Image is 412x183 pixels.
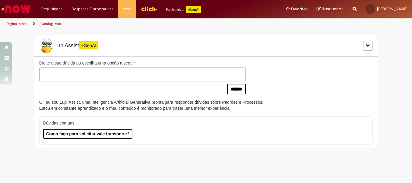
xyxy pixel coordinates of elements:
img: Lupi [39,38,54,53]
p: +GenAi [186,6,201,13]
span: LupiAssist [39,38,98,53]
a: Página inicial [7,21,27,26]
span: More [122,6,132,12]
span: [PERSON_NAME] [377,6,407,11]
div: Oi, eu sou Lupi Assist, uma Inteligência Artificial Generativa pronta para responder dúvidas sobr... [39,99,263,111]
ul: Trilhas de página [5,18,270,30]
span: Despesas Corporativas [71,6,113,12]
div: LupiLupiAssist+GenAI [34,35,378,57]
img: click_logo_yellow_360x200.png [141,4,157,13]
div: Padroniza [166,6,201,13]
img: ServiceNow [1,3,32,15]
span: +GenAI [79,41,98,49]
a: Catalog Item [40,21,61,26]
p: Dúvidas comuns: [43,120,364,126]
span: Favoritos [291,6,308,12]
button: Como faço para solicitar vale transporte? [43,129,132,139]
span: Rascunhos [322,6,344,12]
a: Rascunhos [317,6,344,12]
label: Digite a sua dúvida ou escolha uma opção a seguir [39,60,246,66]
span: Requisições [41,6,62,12]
